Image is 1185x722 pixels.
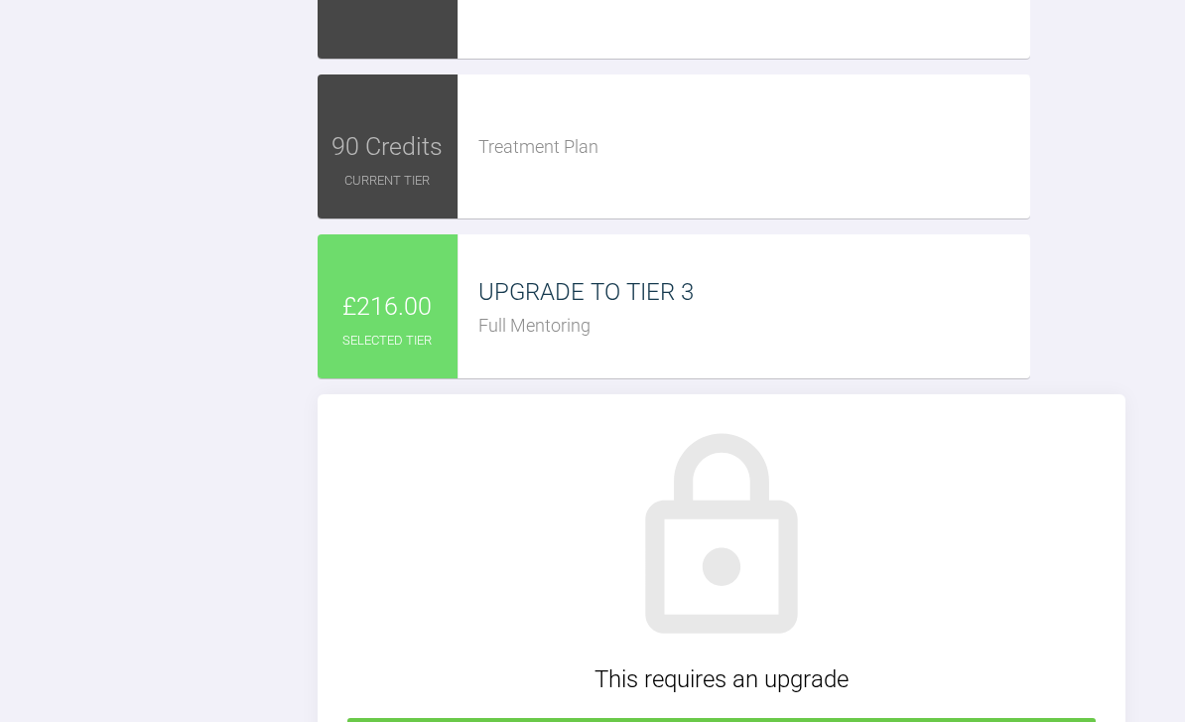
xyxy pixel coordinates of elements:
[478,133,1030,162] div: Treatment Plan
[347,660,1096,698] div: This requires an upgrade
[478,312,1030,341] div: Full Mentoring
[331,127,443,167] span: 90 Credits
[342,287,432,327] span: £216.00
[478,278,694,306] span: UPGRADE TO TIER 3
[607,424,836,652] img: lock.6dc949b6.svg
